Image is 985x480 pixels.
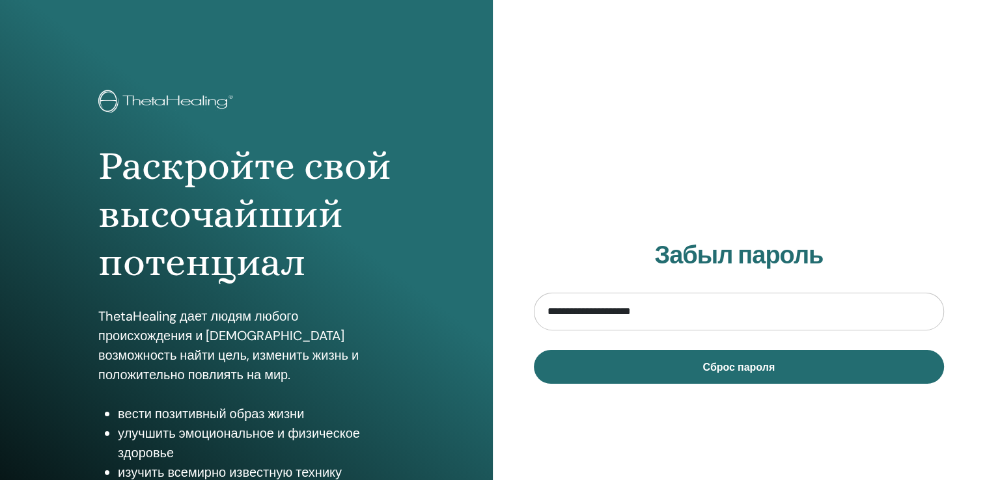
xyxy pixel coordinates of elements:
[98,142,394,287] h1: Раскройте свой высочайший потенциал
[118,423,394,462] li: улучшить эмоциональное и физическое здоровье
[702,360,775,374] span: Сброс пароля
[118,404,394,423] li: вести позитивный образ жизни
[534,350,945,384] button: Сброс пароля
[534,241,945,271] h2: Забыл пароль
[98,306,394,384] p: ThetaHealing дает людям любого происхождения и [DEMOGRAPHIC_DATA] возможность найти цель, изменит...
